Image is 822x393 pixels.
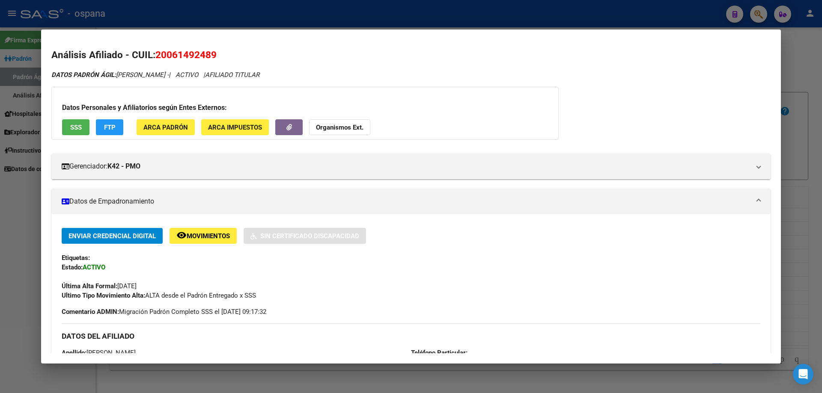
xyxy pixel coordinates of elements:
strong: Ultimo Tipo Movimiento Alta: [62,292,145,299]
strong: Organismos Ext. [316,124,363,131]
button: FTP [96,119,123,135]
button: Organismos Ext. [309,119,370,135]
strong: Estado: [62,263,83,271]
strong: Etiquetas: [62,254,90,262]
i: | ACTIVO | [51,71,259,79]
span: [PERSON_NAME] - [51,71,169,79]
button: SSS [62,119,89,135]
h3: Datos Personales y Afiliatorios según Entes Externos: [62,103,548,113]
button: Sin Certificado Discapacidad [244,228,366,244]
button: Enviar Credencial Digital [62,228,163,244]
mat-expansion-panel-header: Gerenciador:K42 - PMO [51,154,771,179]
h3: DATOS DEL AFILIADO [62,331,760,341]
span: SSS [70,124,82,131]
strong: Apellido: [62,349,86,357]
strong: DATOS PADRÓN ÁGIL: [51,71,116,79]
mat-panel-title: Gerenciador: [62,161,750,171]
span: [PERSON_NAME] [62,349,136,357]
button: Movimientos [170,228,237,244]
mat-expansion-panel-header: Datos de Empadronamiento [51,189,771,214]
span: ARCA Impuestos [208,124,262,131]
strong: Comentario ADMIN: [62,308,119,316]
button: ARCA Padrón [137,119,195,135]
span: Sin Certificado Discapacidad [260,232,359,240]
h2: Análisis Afiliado - CUIL: [51,48,771,62]
span: 20061492489 [155,49,217,60]
span: [DATE] [62,282,137,290]
span: Movimientos [187,232,230,240]
strong: Última Alta Formal: [62,282,117,290]
strong: K42 - PMO [107,161,140,171]
strong: Teléfono Particular: [411,349,468,357]
span: Migración Padrón Completo SSS el [DATE] 09:17:32 [62,307,266,316]
span: FTP [104,124,116,131]
span: Enviar Credencial Digital [68,232,156,240]
mat-icon: remove_red_eye [176,230,187,240]
div: Open Intercom Messenger [793,364,813,384]
span: ALTA desde el Padrón Entregado x SSS [62,292,256,299]
button: ARCA Impuestos [201,119,269,135]
strong: ACTIVO [83,263,105,271]
span: ARCA Padrón [143,124,188,131]
span: AFILIADO TITULAR [205,71,259,79]
mat-panel-title: Datos de Empadronamiento [62,196,750,207]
